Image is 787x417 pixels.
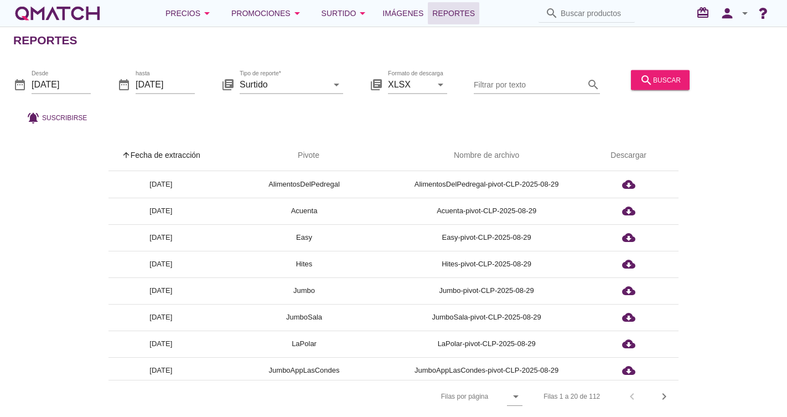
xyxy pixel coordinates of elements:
[395,171,578,198] td: AlimentosDelPedregal-pivot-CLP-2025-08-29
[214,277,395,304] td: Jumbo
[27,111,42,124] i: notifications_active
[214,198,395,224] td: Acuenta
[330,380,522,413] div: Filas por página
[291,7,304,20] i: arrow_drop_down
[108,251,214,277] td: [DATE]
[716,6,738,21] i: person
[214,171,395,198] td: AlimentosDelPedregal
[578,140,679,171] th: Descargar: Not sorted.
[200,7,214,20] i: arrow_drop_down
[214,251,395,277] td: Hites
[322,7,370,20] div: Surtido
[388,75,432,93] input: Formato de descarga
[42,112,87,122] span: Suscribirse
[622,258,635,271] i: cloud_download
[313,2,379,24] button: Surtido
[474,75,584,93] input: Filtrar por texto
[622,204,635,218] i: cloud_download
[395,198,578,224] td: Acuenta-pivot-CLP-2025-08-29
[395,140,578,171] th: Nombre de archivo: Not sorted.
[382,7,423,20] span: Imágenes
[108,198,214,224] td: [DATE]
[13,78,27,91] i: date_range
[157,2,222,24] button: Precios
[214,357,395,384] td: JumboAppLasCondes
[108,277,214,304] td: [DATE]
[395,304,578,331] td: JumboSala-pivot-CLP-2025-08-29
[432,7,475,20] span: Reportes
[395,277,578,304] td: Jumbo-pivot-CLP-2025-08-29
[395,251,578,277] td: Hites-pivot-CLP-2025-08-29
[561,4,628,22] input: Buscar productos
[330,78,343,91] i: arrow_drop_down
[108,140,214,171] th: Fecha de extracción: Sorted ascending. Activate to sort descending.
[231,7,304,20] div: Promociones
[622,337,635,351] i: cloud_download
[657,390,671,403] i: chevron_right
[395,357,578,384] td: JumboAppLasCondes-pivot-CLP-2025-08-29
[108,171,214,198] td: [DATE]
[214,140,395,171] th: Pivote: Not sorted. Activate to sort ascending.
[395,331,578,357] td: LaPolar-pivot-CLP-2025-08-29
[543,392,600,401] div: Filas 1 a 20 de 112
[117,78,131,91] i: date_range
[221,78,235,91] i: library_books
[640,73,653,86] i: search
[165,7,214,20] div: Precios
[214,304,395,331] td: JumboSala
[509,390,522,403] i: arrow_drop_down
[696,6,714,19] i: redeem
[108,331,214,357] td: [DATE]
[622,178,635,191] i: cloud_download
[622,311,635,324] i: cloud_download
[640,73,681,86] div: buscar
[108,357,214,384] td: [DATE]
[370,78,383,91] i: library_books
[395,224,578,251] td: Easy-pivot-CLP-2025-08-29
[622,284,635,297] i: cloud_download
[738,7,752,20] i: arrow_drop_down
[631,70,690,90] button: buscar
[545,7,558,20] i: search
[654,387,674,406] button: Next page
[622,231,635,244] i: cloud_download
[378,2,428,24] a: Imágenes
[587,78,600,91] i: search
[222,2,313,24] button: Promociones
[32,75,91,93] input: Desde
[136,75,195,93] input: hasta
[356,7,369,20] i: arrow_drop_down
[214,224,395,251] td: Easy
[108,224,214,251] td: [DATE]
[18,107,96,127] button: Suscribirse
[108,304,214,331] td: [DATE]
[428,2,479,24] a: Reportes
[13,32,77,49] h2: Reportes
[240,75,328,93] input: Tipo de reporte*
[214,331,395,357] td: LaPolar
[434,78,447,91] i: arrow_drop_down
[13,2,102,24] a: white-qmatch-logo
[122,151,131,159] i: arrow_upward
[622,364,635,377] i: cloud_download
